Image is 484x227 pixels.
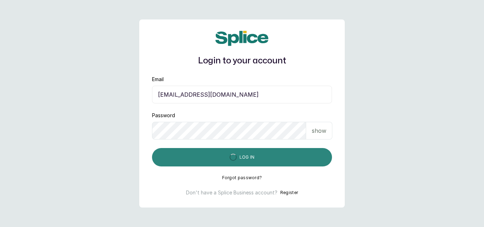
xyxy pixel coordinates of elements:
label: Password [152,112,175,119]
button: Register [280,189,298,196]
button: Log in [152,148,332,166]
button: Forgot password? [222,175,262,181]
label: Email [152,76,164,83]
input: email@acme.com [152,86,332,103]
h1: Login to your account [152,55,332,67]
p: show [312,126,326,135]
p: Don't have a Splice Business account? [186,189,277,196]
